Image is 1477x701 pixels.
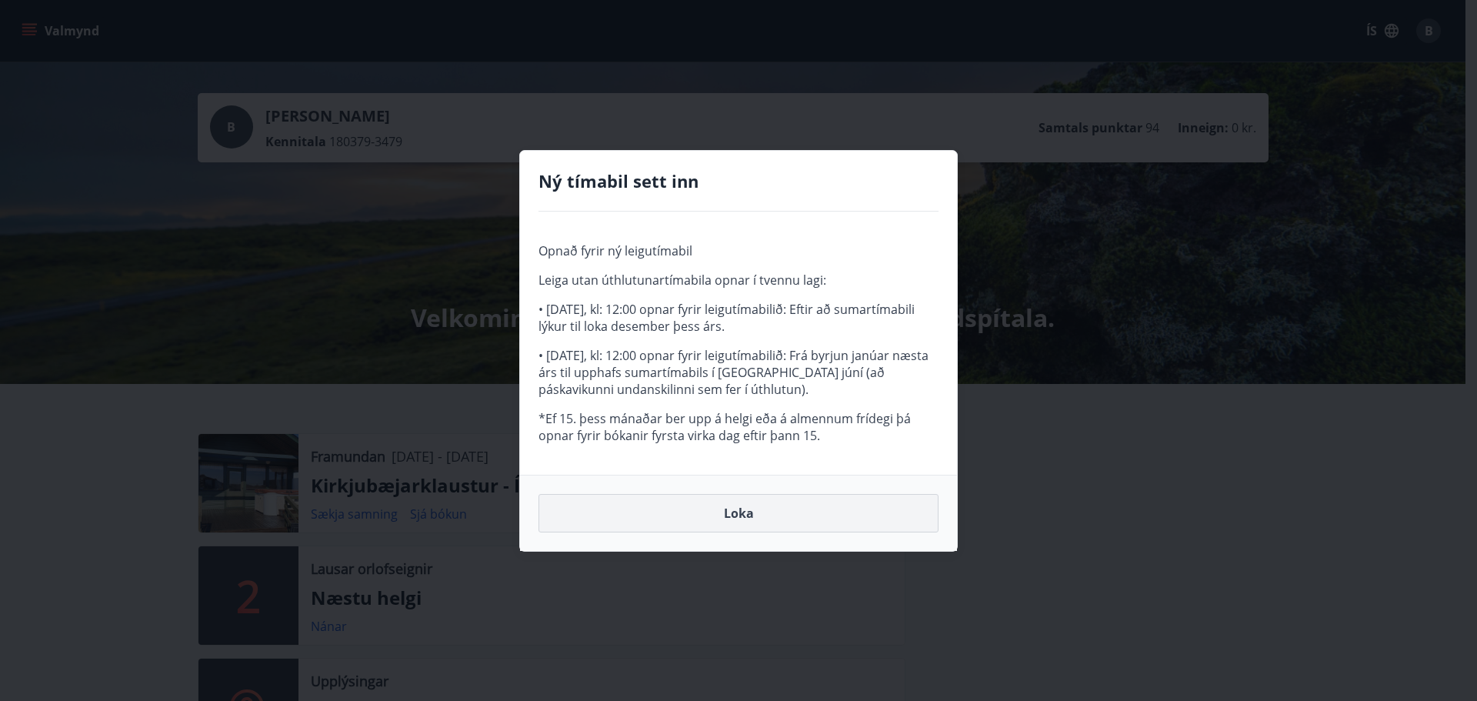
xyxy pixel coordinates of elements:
[538,242,939,259] p: Opnað fyrir ný leigutímabil
[538,272,939,289] p: Leiga utan úthlutunartímabila opnar í tvennu lagi:
[538,301,939,335] p: • [DATE], kl: 12:00 opnar fyrir leigutímabilið: Eftir að sumartímabili lýkur til loka desember þe...
[538,494,939,532] button: Loka
[538,347,939,398] p: • [DATE], kl: 12:00 opnar fyrir leigutímabilið: Frá byrjun janúar næsta árs til upphafs sumartíma...
[538,410,939,444] p: *Ef 15. þess mánaðar ber upp á helgi eða á almennum frídegi þá opnar fyrir bókanir fyrsta virka d...
[538,169,939,192] h4: Ný tímabil sett inn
